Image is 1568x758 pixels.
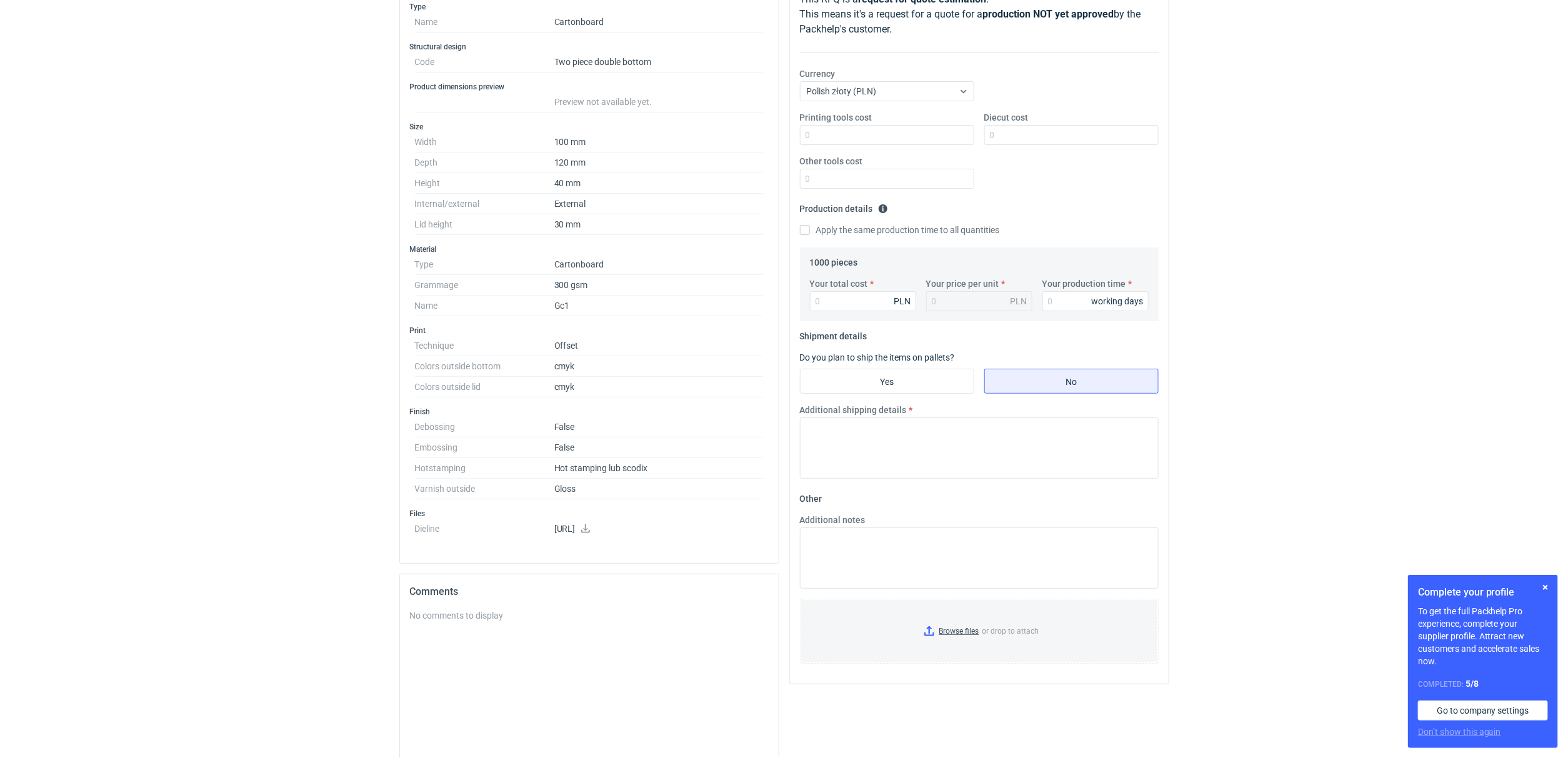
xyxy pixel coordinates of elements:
label: Additional shipping details [800,404,907,416]
dd: cmyk [554,356,764,377]
div: working days [1092,295,1144,307]
h3: Print [410,326,769,336]
p: To get the full Packhelp Pro experience, complete your supplier profile. Attract new customers an... [1418,605,1548,667]
h3: Size [410,122,769,132]
legend: Production details [800,199,888,214]
dt: Grammage [415,275,554,296]
dd: 120 mm [554,152,764,173]
h3: Material [410,244,769,254]
div: Completed: [1418,677,1548,691]
label: Diecut cost [984,111,1029,124]
h3: Type [410,2,769,12]
h3: Product dimensions preview [410,82,769,92]
dt: Colors outside bottom [415,356,554,377]
legend: 1000 pieces [810,252,858,267]
dd: External [554,194,764,214]
label: Printing tools cost [800,111,872,124]
label: Currency [800,67,836,80]
dd: Hot stamping lub scodix [554,458,764,479]
dt: Code [415,52,554,72]
div: No comments to display [410,609,769,622]
dt: Dieline [415,519,554,544]
dd: Gloss [554,479,764,499]
label: Do you plan to ship the items on pallets? [800,352,955,362]
label: Apply the same production time to all quantities [800,224,1000,236]
dt: Depth [415,152,554,173]
input: 0 [984,125,1159,145]
input: 0 [810,291,916,311]
dt: Technique [415,336,554,356]
h2: Comments [410,584,769,599]
h3: Files [410,509,769,519]
label: Additional notes [800,514,866,526]
span: Preview not available yet. [554,97,652,107]
h3: Structural design [410,42,769,52]
label: Other tools cost [800,155,863,167]
input: 0 [1042,291,1149,311]
dt: Name [415,12,554,32]
label: or drop to attach [801,599,1158,663]
dd: 100 mm [554,132,764,152]
dt: Internal/external [415,194,554,214]
dd: cmyk [554,377,764,397]
dt: Name [415,296,554,316]
span: Polish złoty (PLN) [807,86,877,96]
dd: False [554,437,764,458]
input: 0 [800,125,974,145]
label: Yes [800,369,974,394]
div: PLN [1011,295,1027,307]
label: Your price per unit [926,277,999,290]
dt: Hotstamping [415,458,554,479]
dt: Colors outside lid [415,377,554,397]
label: No [984,369,1159,394]
strong: production NOT yet approved [983,8,1114,20]
dt: Type [415,254,554,275]
dd: Two piece double bottom [554,52,764,72]
p: [URL] [554,524,764,535]
dd: Gc1 [554,296,764,316]
dd: Cartonboard [554,12,764,32]
dd: Cartonboard [554,254,764,275]
button: Don’t show this again [1418,726,1501,738]
a: Go to company settings [1418,701,1548,721]
dd: 300 gsm [554,275,764,296]
dt: Varnish outside [415,479,554,499]
h1: Complete your profile [1418,585,1548,600]
legend: Other [800,489,822,504]
input: 0 [800,169,974,189]
h3: Finish [410,407,769,417]
dd: 40 mm [554,173,764,194]
label: Your production time [1042,277,1126,290]
div: PLN [894,295,911,307]
label: Your total cost [810,277,868,290]
strong: 5 / 8 [1466,679,1479,689]
dt: Lid height [415,214,554,235]
dt: Debossing [415,417,554,437]
legend: Shipment details [800,326,867,341]
dd: False [554,417,764,437]
button: Skip for now [1538,580,1553,595]
dt: Width [415,132,554,152]
dd: Offset [554,336,764,356]
dt: Embossing [415,437,554,458]
dd: 30 mm [554,214,764,235]
dt: Height [415,173,554,194]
